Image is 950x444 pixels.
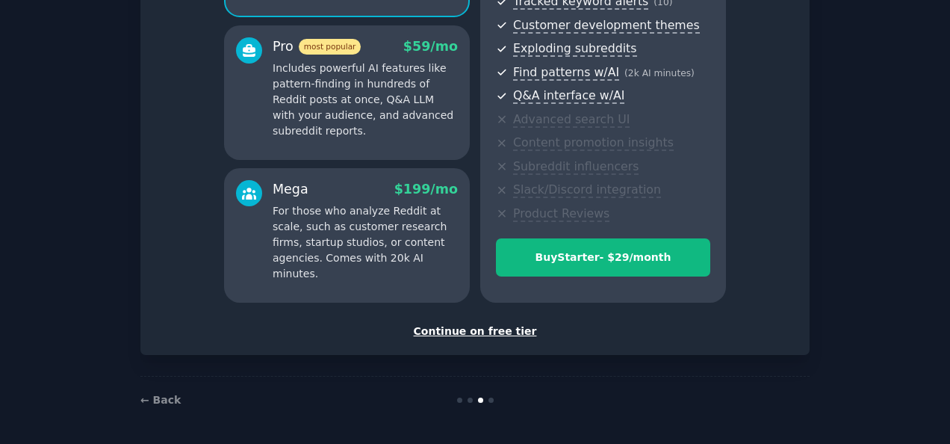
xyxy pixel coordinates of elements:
[513,159,639,175] span: Subreddit influencers
[624,68,695,78] span: ( 2k AI minutes )
[513,41,636,57] span: Exploding subreddits
[403,39,458,54] span: $ 59 /mo
[513,112,630,128] span: Advanced search UI
[513,65,619,81] span: Find patterns w/AI
[273,61,458,139] p: Includes powerful AI features like pattern-finding in hundreds of Reddit posts at once, Q&A LLM w...
[513,18,700,34] span: Customer development themes
[273,203,458,282] p: For those who analyze Reddit at scale, such as customer research firms, startup studios, or conte...
[513,135,674,151] span: Content promotion insights
[394,182,458,197] span: $ 199 /mo
[299,39,361,55] span: most popular
[140,394,181,406] a: ← Back
[496,238,710,277] button: BuyStarter- $29/month
[273,37,361,56] div: Pro
[513,88,624,104] span: Q&A interface w/AI
[513,182,661,198] span: Slack/Discord integration
[273,180,308,199] div: Mega
[156,324,794,339] div: Continue on free tier
[513,206,609,222] span: Product Reviews
[497,250,710,265] div: Buy Starter - $ 29 /month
